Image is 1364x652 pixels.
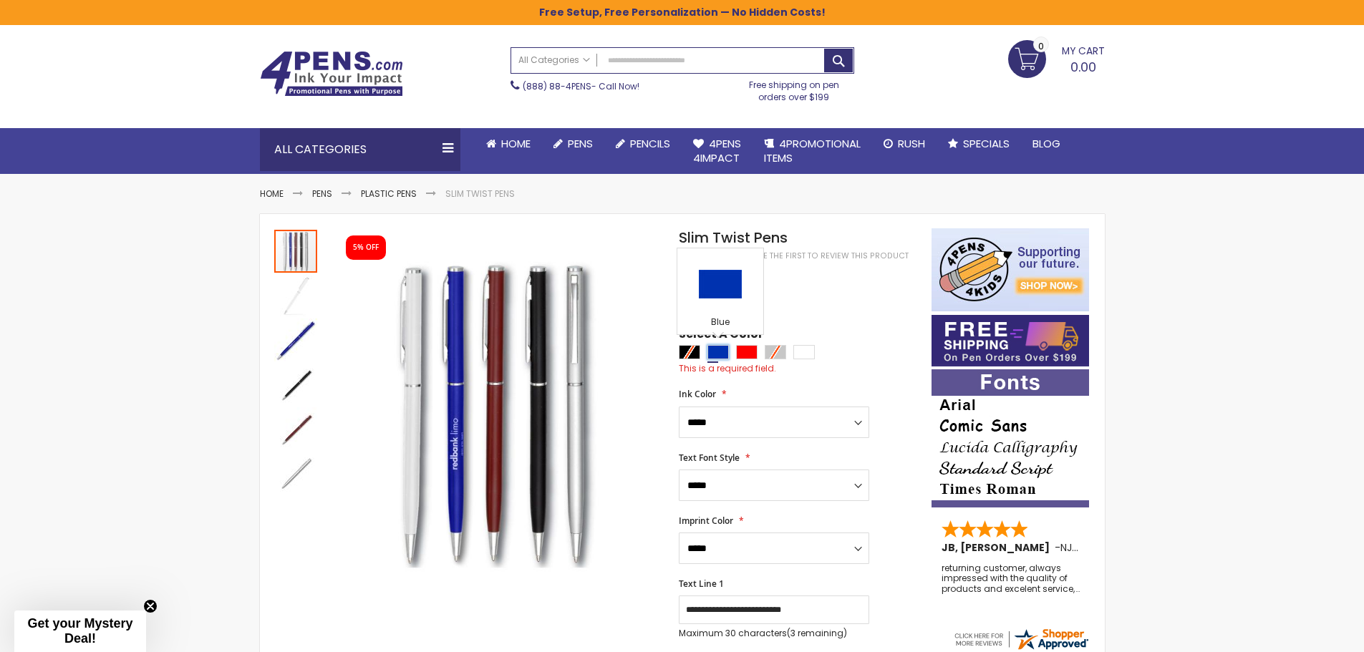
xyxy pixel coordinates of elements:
[736,345,758,359] div: Red
[1021,128,1072,160] a: Blog
[361,188,417,200] a: Plastic Pens
[445,188,515,200] li: Slim Twist Pens
[942,563,1080,594] div: returning customer, always impressed with the quality of products and excelent service, will retu...
[274,317,319,361] div: Slim Twist Pens
[274,452,317,495] img: Slim Twist Pens
[274,274,317,317] img: Slim Twist Pens
[693,136,741,165] span: 4Pens 4impact
[753,128,872,175] a: 4PROMOTIONALITEMS
[682,128,753,175] a: 4Pens4impact
[27,616,132,646] span: Get your Mystery Deal!
[143,599,158,613] button: Close teaser
[604,128,682,160] a: Pencils
[681,316,760,331] div: Blue
[1055,540,1179,555] span: - ,
[734,74,854,102] div: Free shipping on pen orders over $199
[312,188,332,200] a: Pens
[274,318,317,361] img: Slim Twist Pens
[475,128,542,160] a: Home
[630,136,670,151] span: Pencils
[353,243,379,253] div: 5% OFF
[679,628,869,639] p: Maximum 30 characters
[523,80,591,92] a: (888) 88-4PENS
[518,54,590,66] span: All Categories
[568,136,593,151] span: Pens
[511,48,597,72] a: All Categories
[523,80,639,92] span: - Call Now!
[274,273,319,317] div: Slim Twist Pens
[679,452,740,464] span: Text Font Style
[707,345,729,359] div: Blue
[898,136,925,151] span: Rush
[274,406,319,450] div: Slim Twist Pens
[937,128,1021,160] a: Specials
[1070,58,1096,76] span: 0.00
[679,578,724,590] span: Text Line 1
[932,315,1089,366] img: Free shipping on orders over $199
[679,388,716,400] span: Ink Color
[501,136,531,151] span: Home
[1032,136,1060,151] span: Blog
[542,128,604,160] a: Pens
[872,128,937,160] a: Rush
[764,136,861,165] span: 4PROMOTIONAL ITEMS
[260,128,460,171] div: All Categories
[260,188,284,200] a: Home
[793,345,815,359] div: White
[758,250,909,261] a: Be the first to review this product
[952,626,1090,652] img: 4pens.com widget logo
[274,228,319,273] div: Slim Twist Pens
[679,228,788,248] span: Slim Twist Pens
[1060,540,1078,555] span: NJ
[260,51,403,97] img: 4Pens Custom Pens and Promotional Products
[787,627,847,639] span: (3 remaining)
[932,369,1089,507] img: font-personalization-examples
[1008,40,1105,76] a: 0.00 0
[1038,39,1044,53] span: 0
[963,136,1010,151] span: Specials
[14,610,146,652] div: Get your Mystery Deal!Close teaser
[274,363,317,406] img: Slim Twist Pens
[679,326,763,346] span: Select A Color
[274,361,319,406] div: Slim Twist Pens
[942,540,1055,555] span: JB, [PERSON_NAME]
[932,228,1089,311] img: 4pens 4 kids
[679,515,733,527] span: Imprint Color
[679,363,916,374] div: This is a required field.
[274,407,317,450] img: Slim Twist Pens
[333,249,660,576] img: Slim Twist Pens
[274,450,317,495] div: Slim Twist Pens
